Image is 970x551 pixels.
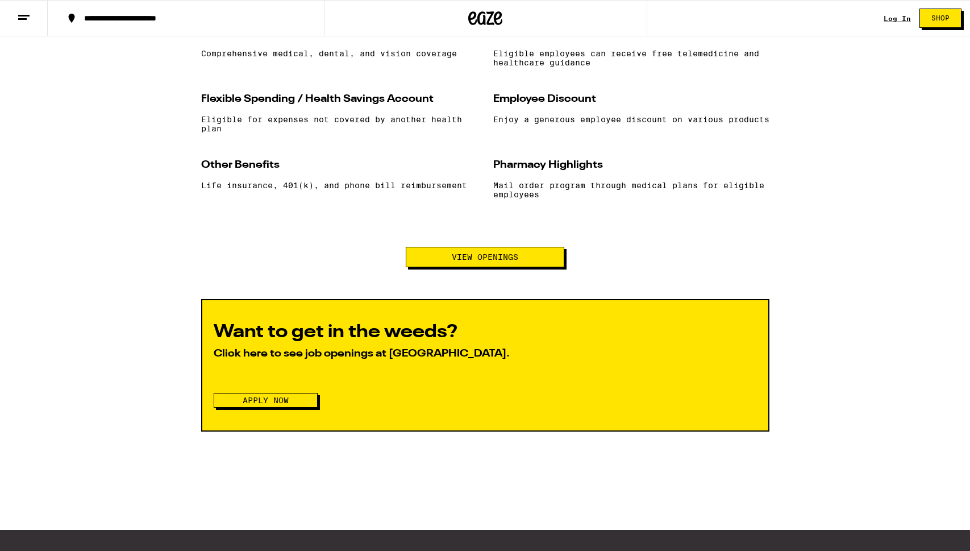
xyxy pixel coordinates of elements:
span: Apply Now [243,396,289,404]
a: Apply Now [214,396,318,405]
h2: Want to get in the weeds? [214,323,757,341]
h3: Pharmacy Highlights [493,157,769,173]
button: Shop [919,9,961,28]
h3: Flexible Spending / Health Savings Account [201,91,477,107]
span: Hi. Need any help? [7,8,82,17]
p: Eligible for expenses not covered by another health plan [201,115,477,133]
button: Apply Now [214,393,318,408]
h3: Employee Discount [493,91,769,107]
p: Enjoy a generous employee discount on various products [493,115,769,124]
p: Life insurance, 401(k), and phone bill reimbursement [201,181,477,190]
p: Eligible employees can receive free telemedicine and healthcare guidance [493,49,769,67]
p: Mail order program through medical plans for eligible employees [493,181,769,199]
span: Shop [931,15,950,22]
span: View Openings [452,253,518,261]
button: View Openings [406,247,564,267]
a: Log In [884,15,911,22]
h3: Other Benefits [201,157,477,173]
a: Shop [911,9,970,28]
p: Click here to see job openings at [GEOGRAPHIC_DATA]. [214,347,757,361]
p: Comprehensive medical, dental, and vision coverage [201,49,477,58]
